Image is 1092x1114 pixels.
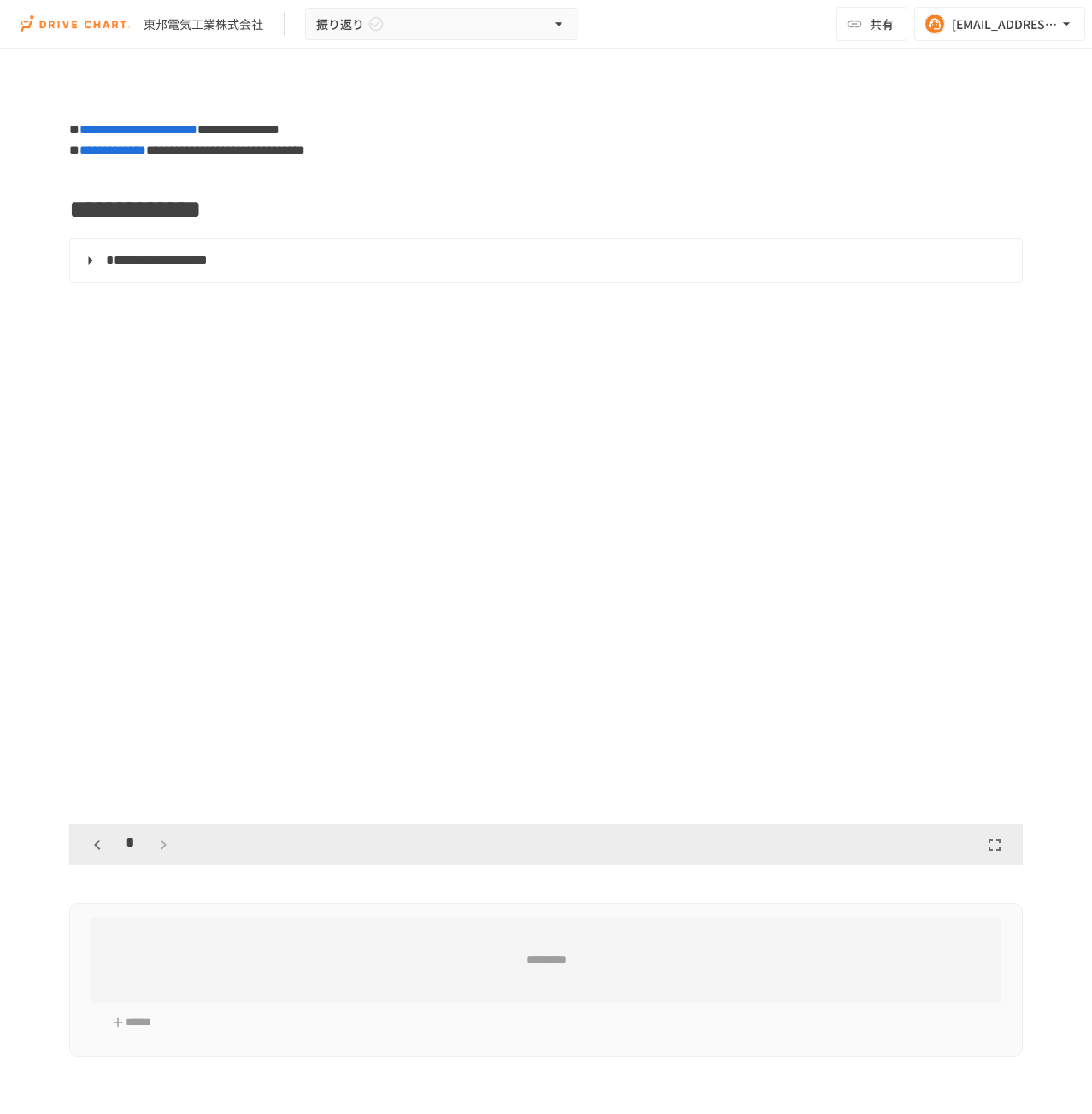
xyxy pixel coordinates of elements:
[836,7,907,41] button: 共有
[870,15,894,33] span: 共有
[305,8,578,41] button: 振り返り
[316,14,364,35] span: 振り返り
[914,7,1085,41] button: [EMAIL_ADDRESS][DOMAIN_NAME]
[144,15,263,33] div: 東邦電気工業株式会社
[21,10,130,38] img: i9VDDS9JuLRLX3JIUyK59LcYp6Y9cayLPHs4hOxMB9W
[952,14,1058,35] div: [EMAIL_ADDRESS][DOMAIN_NAME]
